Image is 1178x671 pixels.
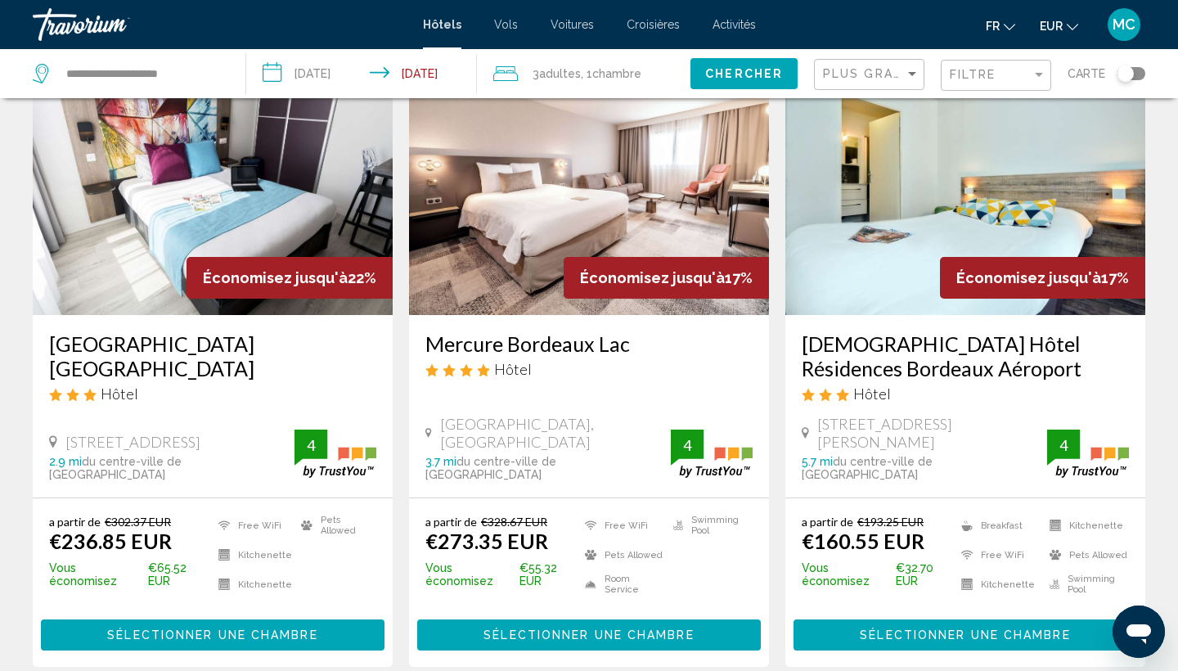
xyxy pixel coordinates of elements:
[802,385,1129,403] div: 3 star Hotel
[425,529,548,553] ins: €273.35 EUR
[580,269,725,286] span: Économisez jusqu'à
[539,67,581,80] span: Adultes
[203,269,348,286] span: Économisez jusqu'à
[1040,14,1078,38] button: Change currency
[33,53,393,315] img: Hotel image
[713,18,756,31] a: Activités
[802,529,924,553] ins: €160.55 EUR
[853,385,891,403] span: Hôtel
[1041,544,1129,565] li: Pets Allowed
[49,455,82,468] span: 2.9 mi
[107,629,317,642] span: Sélectionner une chambre
[802,515,853,529] span: a partir de
[802,561,953,588] p: €32.70 EUR
[210,544,294,565] li: Kitchenette
[481,515,547,529] del: €328.67 EUR
[49,529,172,553] ins: €236.85 EUR
[425,515,477,529] span: a partir de
[665,515,753,536] li: Swimming Pool
[294,430,376,478] img: trustyou-badge.svg
[956,269,1101,286] span: Économisez jusqu'à
[577,515,664,536] li: Free WiFi
[577,574,664,595] li: Room Service
[953,574,1041,595] li: Kitchenette
[187,257,393,299] div: 22%
[823,68,919,82] mat-select: Sort by
[817,415,1047,451] span: [STREET_ADDRESS][PERSON_NAME]
[33,8,407,41] a: Travorium
[627,18,680,31] a: Croisières
[1113,16,1135,33] span: MC
[794,624,1137,642] a: Sélectionner une chambre
[294,435,327,455] div: 4
[425,455,456,468] span: 3.7 mi
[551,18,594,31] a: Voitures
[953,544,1041,565] li: Free WiFi
[65,433,200,451] span: [STREET_ADDRESS]
[705,68,783,81] span: Chercher
[41,624,384,642] a: Sélectionner une chambre
[1040,20,1063,33] span: EUR
[690,58,798,88] button: Chercher
[423,18,461,31] a: Hôtels
[986,20,1000,33] span: fr
[950,68,996,81] span: Filtre
[986,14,1015,38] button: Change language
[1047,435,1080,455] div: 4
[802,331,1129,381] a: [DEMOGRAPHIC_DATA] Hôtel Résidences Bordeaux Aéroport
[417,624,761,642] a: Sélectionner une chambre
[477,49,690,98] button: Travelers: 3 adults, 0 children
[41,619,384,650] button: Sélectionner une chambre
[941,59,1051,92] button: Filter
[494,360,532,378] span: Hôtel
[210,515,294,536] li: Free WiFi
[1103,7,1145,42] button: User Menu
[802,455,833,468] span: 5.7 mi
[246,49,476,98] button: Check-in date: Sep 25, 2025 Check-out date: Sep 27, 2025
[425,455,556,481] span: du centre-ville de [GEOGRAPHIC_DATA]
[49,385,376,403] div: 3 star Hotel
[940,257,1145,299] div: 17%
[105,515,171,529] del: €302.37 EUR
[671,430,753,478] img: trustyou-badge.svg
[425,331,753,356] a: Mercure Bordeaux Lac
[1113,606,1165,658] iframe: Bouton de lancement de la fenêtre de messagerie
[953,515,1041,536] li: Breakfast
[785,53,1145,315] img: Hotel image
[533,62,581,85] span: 3
[494,18,518,31] a: Vols
[581,62,641,85] span: , 1
[49,331,376,381] a: [GEOGRAPHIC_DATA] [GEOGRAPHIC_DATA]
[210,574,294,595] li: Kitchenette
[1105,66,1145,81] button: Toggle map
[857,515,924,529] del: €193.25 EUR
[425,360,753,378] div: 4 star Hotel
[577,544,664,565] li: Pets Allowed
[409,53,769,315] img: Hotel image
[802,561,892,588] span: Vous économisez
[417,619,761,650] button: Sélectionner une chambre
[564,257,769,299] div: 17%
[49,561,210,588] p: €65.52 EUR
[860,629,1070,642] span: Sélectionner une chambre
[671,435,704,455] div: 4
[1041,574,1129,595] li: Swimming Pool
[293,515,376,536] li: Pets Allowed
[425,561,577,588] p: €55.32 EUR
[440,415,671,451] span: [GEOGRAPHIC_DATA], [GEOGRAPHIC_DATA]
[794,619,1137,650] button: Sélectionner une chambre
[1041,515,1129,536] li: Kitchenette
[592,67,641,80] span: Chambre
[101,385,138,403] span: Hôtel
[1068,62,1105,85] span: Carte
